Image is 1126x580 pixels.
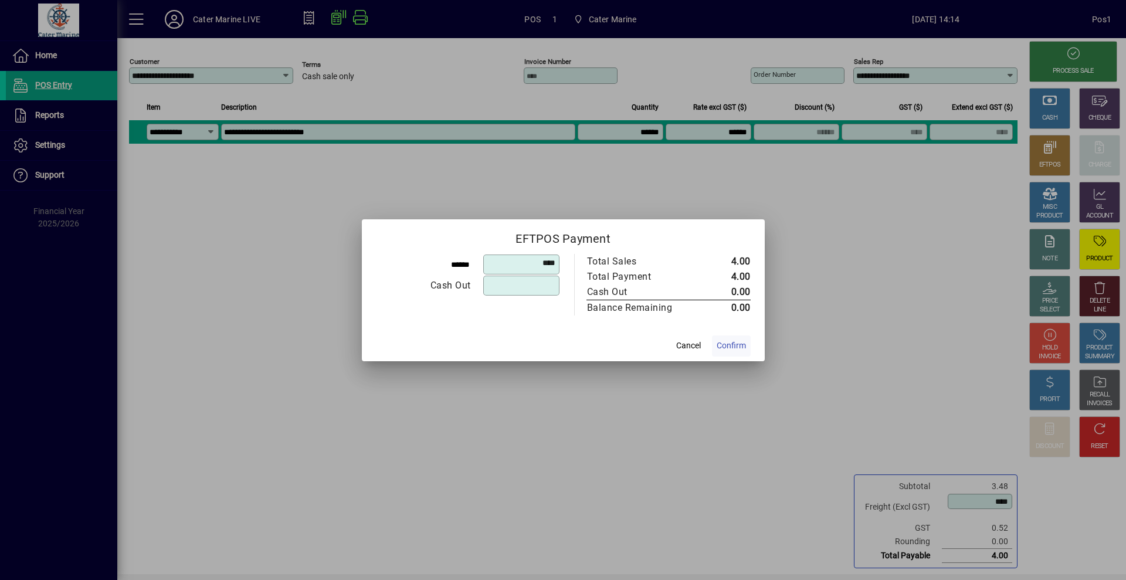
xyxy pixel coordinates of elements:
td: 0.00 [697,284,751,300]
td: Total Payment [586,269,697,284]
div: Cash Out [587,285,686,299]
span: Cancel [676,340,701,352]
td: 0.00 [697,300,751,316]
button: Cancel [670,335,707,357]
td: 4.00 [697,254,751,269]
td: Total Sales [586,254,697,269]
span: Confirm [717,340,746,352]
div: Balance Remaining [587,301,686,315]
h2: EFTPOS Payment [362,219,765,253]
div: Cash Out [377,279,471,293]
button: Confirm [712,335,751,357]
td: 4.00 [697,269,751,284]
